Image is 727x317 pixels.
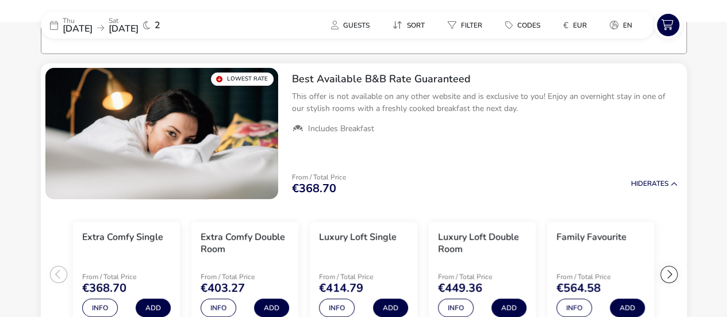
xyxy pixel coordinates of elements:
span: Includes Breakfast [308,124,374,134]
span: Hide [631,179,647,188]
button: Guests [322,17,379,33]
naf-pibe-menu-bar-item: en [601,17,646,33]
span: €414.79 [319,282,363,294]
button: HideRates [631,180,678,188]
span: Guests [343,21,370,30]
button: en [601,17,641,33]
p: From / Total Price [201,273,289,280]
p: From / Total Price [438,273,526,280]
button: Sort [383,17,434,33]
div: Thu[DATE]Sat[DATE]2 [41,12,213,39]
p: From / Total Price [556,273,645,280]
div: Best Available B&B Rate GuaranteedThis offer is not available on any other website and is exclusi... [283,63,687,144]
button: Info [82,299,118,317]
naf-pibe-menu-bar-item: Codes [496,17,554,33]
p: This offer is not available on any other website and is exclusive to you! Enjoy an overnight stay... [292,90,678,114]
span: en [623,21,632,30]
button: Add [491,299,526,317]
span: €403.27 [201,282,245,294]
h3: Luxury Loft Double Room [438,231,526,255]
h3: Family Favourite [556,231,626,243]
naf-pibe-menu-bar-item: €EUR [554,17,601,33]
h3: Extra Comfy Single [82,231,163,243]
button: Info [438,299,474,317]
p: From / Total Price [292,174,346,181]
span: EUR [573,21,587,30]
h2: Best Available B&B Rate Guaranteed [292,72,678,86]
span: Codes [517,21,540,30]
button: Add [136,299,171,317]
span: [DATE] [109,22,139,35]
span: €564.58 [556,282,601,294]
p: From / Total Price [319,273,407,280]
p: Sat [109,17,139,24]
button: Add [373,299,408,317]
span: €449.36 [438,282,482,294]
span: €368.70 [82,282,126,294]
p: Thu [63,17,93,24]
span: Sort [407,21,425,30]
button: Add [610,299,645,317]
naf-pibe-menu-bar-item: Guests [322,17,383,33]
span: [DATE] [63,22,93,35]
naf-pibe-menu-bar-item: Filter [438,17,496,33]
swiper-slide: 1 / 1 [45,68,278,199]
h3: Luxury Loft Single [319,231,397,243]
span: €368.70 [292,183,336,194]
button: Info [319,299,355,317]
button: Add [254,299,289,317]
button: €EUR [554,17,596,33]
span: 2 [155,21,160,30]
p: From / Total Price [82,273,171,280]
button: Filter [438,17,491,33]
h3: Extra Comfy Double Room [201,231,289,255]
button: Info [201,299,236,317]
naf-pibe-menu-bar-item: Sort [383,17,438,33]
button: Info [556,299,592,317]
span: Filter [461,21,482,30]
button: Codes [496,17,549,33]
i: € [563,20,568,31]
div: Lowest Rate [211,72,274,86]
